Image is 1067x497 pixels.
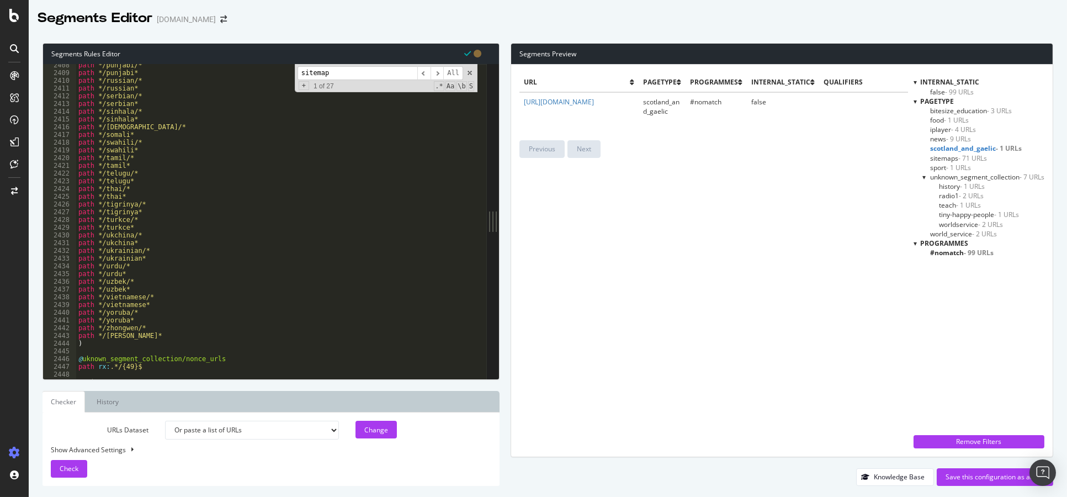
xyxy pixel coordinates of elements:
button: Next [567,140,601,158]
button: Remove Filters [914,435,1044,448]
div: 2411 [43,84,76,92]
div: 2441 [43,316,76,324]
button: Change [355,421,397,438]
span: Click to filter pagetype on unknown_segment_collection/worldservice [939,220,1003,229]
span: Click to filter pagetype on food [930,115,969,125]
div: Open Intercom Messenger [1029,459,1056,486]
div: 2436 [43,278,76,285]
div: 2428 [43,216,76,224]
span: - 1 URLs [956,200,981,210]
div: Next [577,144,591,154]
div: 2414 [43,108,76,115]
button: Check [51,460,87,478]
span: url [524,77,630,87]
span: You have unsaved modifications [474,48,481,59]
div: [DOMAIN_NAME] [157,14,216,25]
span: Click to filter pagetype on unknown_segment_collection/history [939,182,985,191]
span: - 9 URLs [946,134,971,144]
a: History [88,391,128,413]
div: 2443 [43,332,76,340]
div: 2438 [43,293,76,301]
span: internal_static [751,77,810,87]
span: false [751,97,766,107]
div: 2421 [43,162,76,170]
div: 2448 [43,371,76,378]
span: Check [60,464,78,473]
a: Checker [43,391,85,413]
div: 2426 [43,200,76,208]
span: Toggle Replace mode [299,81,309,90]
span: internal_static [920,77,979,87]
div: 2442 [43,324,76,332]
span: - 99 URLs [945,87,974,97]
span: CaseSensitive Search [445,81,455,91]
div: 2409 [43,69,76,77]
span: Click to filter pagetype on unknown_segment_collection and its children [930,172,1044,182]
span: Whole Word Search [456,81,466,91]
input: Search for [298,66,417,80]
span: - 2 URLs [978,220,1003,229]
span: Click to filter pagetype on unknown_segment_collection/radio1 [939,191,984,200]
div: 2425 [43,193,76,200]
span: Search In Selection [468,81,474,91]
span: - 2 URLs [959,191,984,200]
div: 2427 [43,208,76,216]
span: Click to filter pagetype on unknown_segment_collection/tiny-happy-people [939,210,1019,219]
div: Show Advanced Settings [43,445,483,454]
span: Click to filter pagetype on sport [930,163,971,172]
div: 2431 [43,239,76,247]
span: #nomatch [690,97,721,107]
div: 2449 [43,378,76,386]
div: 2424 [43,185,76,193]
div: 2429 [43,224,76,231]
div: 2440 [43,309,76,316]
span: - 1 URLs [996,144,1022,153]
button: Knowledge Base [856,468,934,486]
div: 2423 [43,177,76,185]
span: pagetype [643,77,677,87]
span: - 7 URLs [1020,172,1044,182]
div: Change [364,425,388,435]
div: 2445 [43,347,76,355]
div: 2412 [43,92,76,100]
span: - 2 URLs [972,229,997,239]
span: Syntax is valid [464,48,471,59]
span: Click to filter pagetype on unknown_segment_collection/teach [939,200,981,210]
div: 2437 [43,285,76,293]
span: Click to filter pagetype on news [930,134,971,144]
div: 2410 [43,77,76,84]
div: 2446 [43,355,76,363]
div: 2432 [43,247,76,255]
span: Click to filter pagetype on iplayer [930,125,976,134]
a: Knowledge Base [856,472,934,482]
span: - 3 URLs [987,106,1012,115]
span: - 71 URLs [958,154,987,163]
span: - 1 URLs [960,182,985,191]
div: 2417 [43,131,76,139]
span: programmes [690,77,738,87]
div: 2447 [43,363,76,371]
span: - 1 URLs [994,210,1019,219]
div: 2413 [43,100,76,108]
div: 2430 [43,231,76,239]
div: 2416 [43,123,76,131]
span: - 4 URLs [951,125,976,134]
div: Previous [529,144,555,154]
div: Segments Preview [511,44,1053,65]
span: pagetype [920,97,954,106]
div: 2439 [43,301,76,309]
label: URLs Dataset [43,421,157,440]
div: Remove Filters [920,437,1038,446]
button: Save this configuration as active [937,468,1053,486]
span: ​ [431,66,444,80]
div: 2422 [43,170,76,177]
span: 1 of 27 [309,82,338,90]
span: - 1 URLs [944,115,969,125]
div: 2433 [43,255,76,262]
span: RegExp Search [434,81,444,91]
span: Click to filter pagetype on scotland_and_gaelic [930,144,1022,153]
button: Previous [519,140,565,158]
span: Alt-Enter [443,66,463,80]
span: Click to filter pagetype on world_service [930,229,997,239]
div: arrow-right-arrow-left [220,15,227,23]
